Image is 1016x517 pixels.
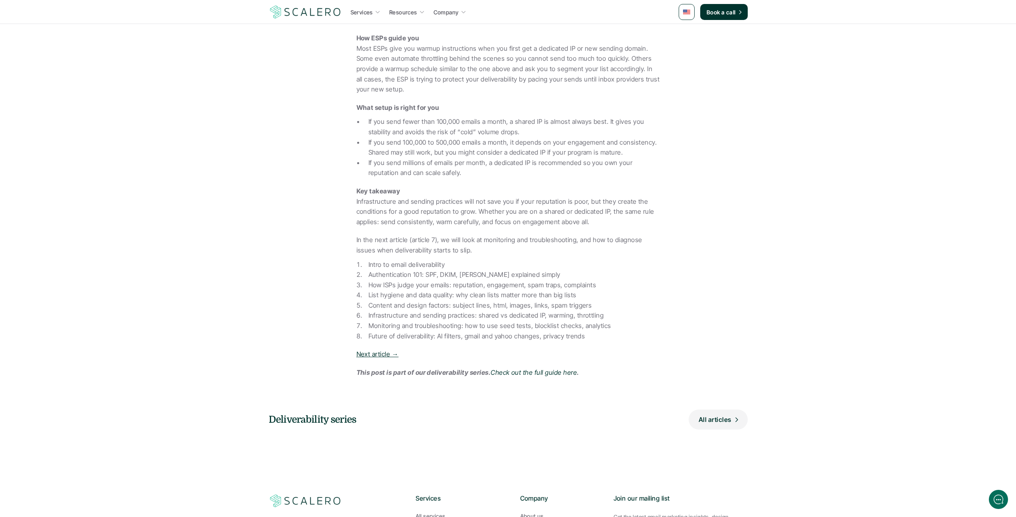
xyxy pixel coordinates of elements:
[269,5,342,19] a: Scalero company logo
[689,410,748,430] a: All articles
[356,235,660,255] p: In the next article (article 7), we will look at monitoring and troubleshooting, and how to diagn...
[356,187,400,195] strong: Key takeaway
[51,111,96,117] span: New conversation
[699,415,731,425] p: All articles
[368,321,660,331] p: Monitoring and troubleshooting: how to use seed tests, blocklist checks, analytics
[356,186,660,227] p: Infrastructure and sending practices will not save you if your reputation is poor, but they creat...
[356,33,660,95] p: Most ESPs give you warmup instructions when you first get a dedicated IP or new sending domain. S...
[269,493,342,508] a: Scalero company logo
[12,39,148,52] h1: Hi! Welcome to Scalero.
[368,137,660,158] p: If you send 100,000 to 500,000 emails a month, it depends on your engagement and consistency. Sha...
[520,493,601,504] p: Company
[269,493,342,509] img: Scalero company logo
[368,280,660,290] p: How ISPs judge your emails: reputation, engagement, spam traps, complaints
[368,158,660,178] p: If you send millions of emails per month, a dedicated IP is recommended so you own your reputatio...
[368,270,660,280] p: Authentication 101: SPF, DKIM, [PERSON_NAME] explained simply
[368,300,660,311] p: Content and design factors: subject lines, html, images, links, spam triggers
[989,490,1008,509] iframe: gist-messenger-bubble-iframe
[368,331,660,342] p: Future of deliverability: AI filters, gmail and yahoo changes, privacy trends
[356,34,419,42] strong: How ESPs guide you
[577,368,579,376] strong: .
[356,350,399,358] a: Next article →
[12,53,148,91] h2: Let us know if we can help with lifecycle marketing.
[707,8,736,16] p: Book a call
[700,4,748,20] a: Book a call
[491,368,577,376] a: Check out the full guide here
[416,493,496,504] p: Services
[356,368,491,376] strong: This post is part of our deliverability series.
[368,290,660,300] p: List hygiene and data quality: why clean lists matter more than big lists
[389,8,417,16] p: Resources
[368,117,660,137] p: If you send fewer than 100,000 emails a month, a shared IP is almost always best. It gives you st...
[614,493,748,504] p: Join our mailing list
[434,8,459,16] p: Company
[368,310,660,321] p: Infrastructure and sending practices: shared vs dedicated IP, warming, throttling
[12,106,147,122] button: New conversation
[67,279,101,284] span: We run on Gist
[356,103,439,111] strong: What setup is right for you
[269,4,342,20] img: Scalero company logo
[351,8,373,16] p: Services
[269,412,381,427] h5: Deliverability series
[368,260,660,270] p: Intro to email deliverability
